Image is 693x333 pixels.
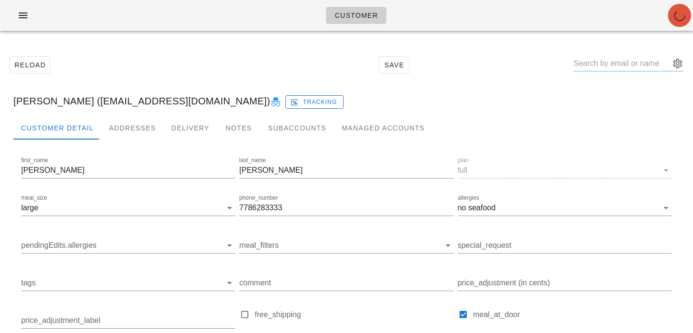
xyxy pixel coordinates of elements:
[260,116,334,140] div: Subaccounts
[334,12,378,19] span: Customer
[255,310,453,320] label: free_shipping
[21,157,48,164] label: first_name
[383,61,405,69] span: Save
[21,200,235,216] div: meal_sizelarge
[285,93,344,109] a: Tracking
[672,58,683,69] button: appended action
[458,157,469,164] label: plan
[473,310,672,320] label: meal_at_door
[6,86,687,116] div: [PERSON_NAME] ([EMAIL_ADDRESS][DOMAIN_NAME])
[379,56,410,74] button: Save
[239,194,278,202] label: phone_number
[14,61,46,69] span: Reload
[292,98,337,106] span: Tracking
[164,116,217,140] div: Delivery
[458,194,479,202] label: allergies
[21,204,38,212] div: large
[13,116,101,140] div: Customer Detail
[21,238,235,253] div: pendingEdits.allergies
[239,238,453,253] div: meal_filters
[458,200,672,216] div: allergiesno seafood
[239,157,266,164] label: last_name
[101,116,164,140] div: Addresses
[285,95,344,109] button: Tracking
[334,116,432,140] div: Managed Accounts
[574,56,670,71] input: Search by email or name
[10,56,50,74] button: Reload
[21,194,47,202] label: meal_size
[21,275,235,291] div: tags
[217,116,260,140] div: Notes
[458,163,672,178] div: planfull
[326,7,386,24] a: Customer
[458,204,496,212] div: no seafood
